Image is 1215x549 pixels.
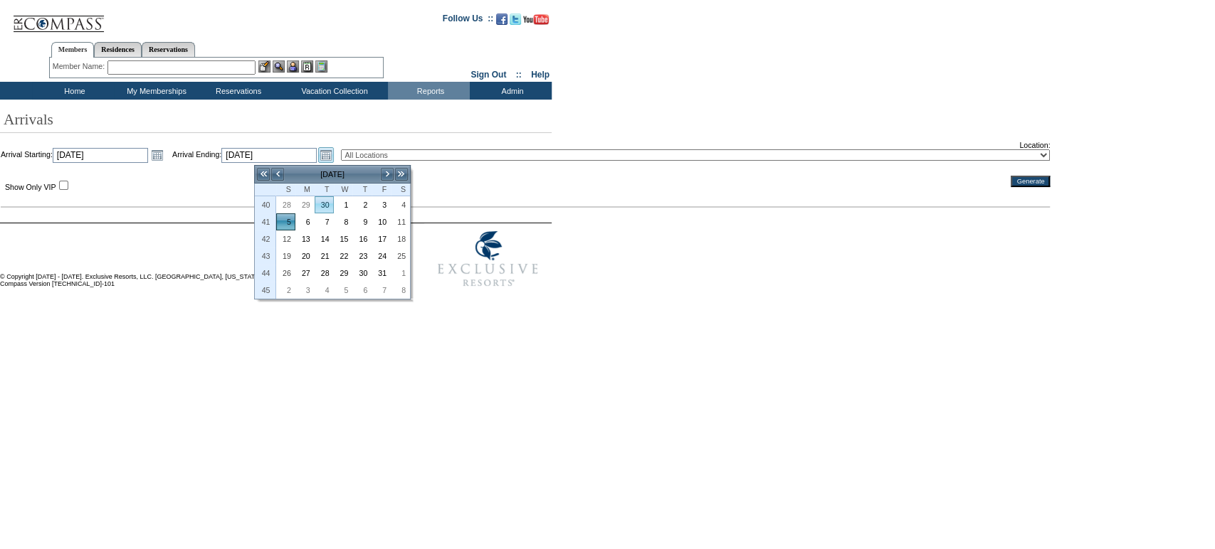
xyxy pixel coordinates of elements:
a: 29 [335,265,352,281]
td: Sunday, October 05, 2025 [276,213,295,230]
th: Sunday [276,183,295,196]
a: >> [394,167,409,181]
img: Exclusive Resorts [424,223,552,294]
img: View [273,60,285,73]
td: Vacation Collection [278,82,388,100]
td: Wednesday, October 08, 2025 [334,213,353,230]
td: Monday, November 03, 2025 [295,282,315,299]
a: 3 [296,282,314,298]
a: 26 [277,265,295,281]
td: Thursday, October 23, 2025 [352,247,372,265]
td: Saturday, October 18, 2025 [391,230,410,247]
a: 20 [296,248,314,264]
a: 4 [315,282,333,298]
td: Home [32,82,114,100]
td: Saturday, November 08, 2025 [391,282,410,299]
th: 42 [255,230,276,247]
td: Reports [388,82,470,100]
img: Reservations [301,60,313,73]
td: Monday, October 13, 2025 [295,230,315,247]
td: Thursday, October 30, 2025 [352,265,372,282]
a: > [380,167,394,181]
th: Thursday [352,183,372,196]
td: Friday, October 03, 2025 [372,196,391,213]
a: 18 [391,231,409,247]
div: Member Name: [53,60,107,73]
th: 43 [255,247,276,265]
a: 21 [315,248,333,264]
td: Admin [470,82,552,100]
img: Become our fan on Facebook [496,14,507,25]
a: Residences [94,42,142,57]
a: 5 [277,214,295,230]
a: Help [531,70,549,80]
th: 45 [255,282,276,299]
a: 19 [277,248,295,264]
a: Sign Out [470,70,506,80]
td: Wednesday, October 01, 2025 [334,196,353,213]
td: Wednesday, November 05, 2025 [334,282,353,299]
a: Reservations [142,42,195,57]
a: 5 [335,282,352,298]
a: 8 [391,282,409,298]
td: Friday, November 07, 2025 [372,282,391,299]
a: 8 [335,214,352,230]
td: Tuesday, October 28, 2025 [315,265,334,282]
a: 1 [391,265,409,281]
td: [DATE] [285,166,380,182]
a: 2 [277,282,295,298]
a: 25 [391,248,409,264]
a: 6 [296,214,314,230]
td: Reservations [196,82,278,100]
td: Sunday, October 12, 2025 [276,230,295,247]
a: 11 [391,214,409,230]
a: 22 [335,248,352,264]
td: Arrival Starting: [1,141,172,169]
img: Subscribe to our YouTube Channel [523,14,549,25]
a: 1 [335,197,352,213]
td: Saturday, November 01, 2025 [391,265,410,282]
a: 6 [353,282,371,298]
a: 2 [353,197,371,213]
td: Friday, October 31, 2025 [372,265,391,282]
td: Monday, October 27, 2025 [295,265,315,282]
td: Thursday, October 16, 2025 [352,230,372,247]
a: 13 [296,231,314,247]
a: Open the calendar popup. [149,147,165,163]
td: Monday, October 20, 2025 [295,247,315,265]
th: Saturday [391,183,410,196]
td: Sunday, October 26, 2025 [276,265,295,282]
td: Sunday, November 02, 2025 [276,282,295,299]
td: Saturday, October 25, 2025 [391,247,410,265]
td: Wednesday, October 22, 2025 [334,247,353,265]
a: Members [51,42,95,58]
input: Generate [1011,176,1050,187]
a: 28 [315,265,333,281]
td: Wednesday, October 15, 2025 [334,230,353,247]
img: b_calculator.gif [315,60,327,73]
a: 27 [296,265,314,281]
a: < [270,167,285,181]
a: 12 [277,231,295,247]
th: 44 [255,265,276,282]
th: Wednesday [334,183,353,196]
label: Show Only VIP [5,183,56,191]
td: Friday, October 10, 2025 [372,213,391,230]
img: Impersonate [287,60,299,73]
img: Compass Home [12,4,105,33]
a: 10 [372,214,390,230]
a: Follow us on Twitter [510,18,521,26]
td: Monday, October 06, 2025 [295,213,315,230]
td: Friday, October 17, 2025 [372,230,391,247]
td: Thursday, October 02, 2025 [352,196,372,213]
a: 23 [353,248,371,264]
td: Location: [341,141,1050,169]
th: Friday [372,183,391,196]
a: 7 [372,282,390,298]
td: Arrival Ending: [172,141,340,169]
a: 30 [315,197,333,213]
a: 14 [315,231,333,247]
td: Saturday, October 11, 2025 [391,213,410,230]
a: Open the calendar popup. [318,147,334,163]
td: Wednesday, October 29, 2025 [334,265,353,282]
